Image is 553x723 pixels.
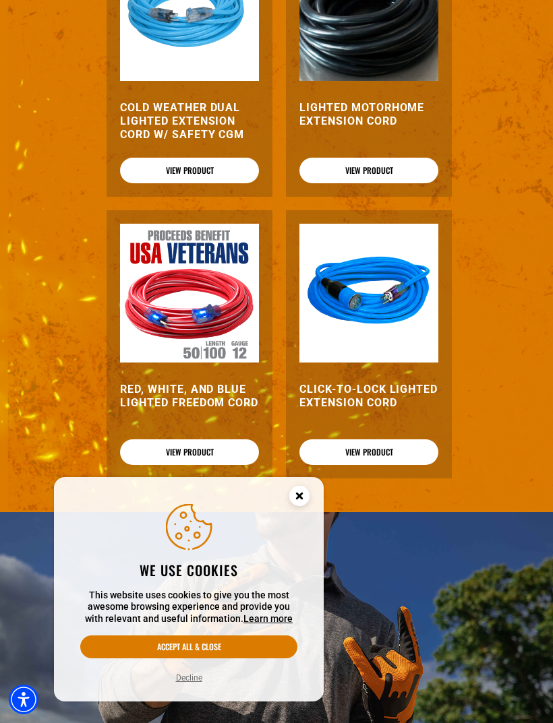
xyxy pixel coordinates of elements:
[120,224,259,363] img: Red, White, and Blue Lighted Freedom Cord
[54,477,324,702] aside: Cookie Consent
[80,635,297,658] button: Accept all & close
[80,561,297,579] h2: We use cookies
[120,383,259,410] a: Red, White, and Blue Lighted Freedom Cord
[275,477,324,519] button: Close this option
[120,158,259,183] a: View Product
[120,439,259,465] a: View Product
[299,158,438,183] a: View Product
[299,383,438,410] a: Click-to-Lock Lighted Extension Cord
[80,590,297,625] p: This website uses cookies to give you the most awesome browsing experience and provide you with r...
[299,101,438,128] a: Lighted Motorhome Extension Cord
[9,685,38,714] div: Accessibility Menu
[172,671,206,685] button: Decline
[243,613,293,624] a: This website uses cookies to give you the most awesome browsing experience and provide you with r...
[120,101,259,142] a: Cold Weather Dual Lighted Extension Cord w/ Safety CGM
[299,439,438,465] a: View Product
[299,224,438,363] img: blue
